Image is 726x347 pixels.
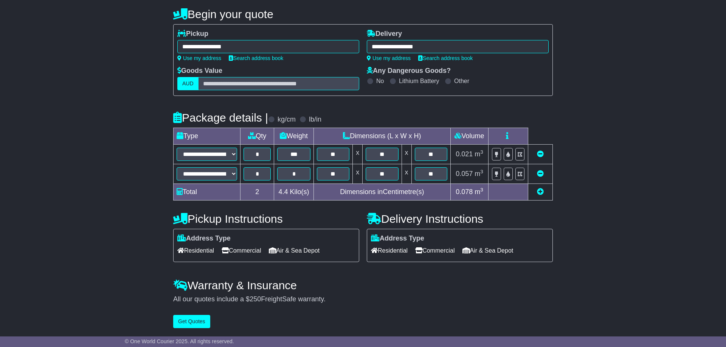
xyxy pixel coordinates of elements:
[229,55,283,61] a: Search address book
[371,245,408,256] span: Residential
[415,245,455,256] span: Commercial
[177,30,208,38] label: Pickup
[367,55,411,61] a: Use my address
[399,77,439,85] label: Lithium Battery
[313,184,450,200] td: Dimensions in Centimetre(s)
[173,213,359,225] h4: Pickup Instructions
[177,234,231,243] label: Address Type
[174,128,240,145] td: Type
[173,315,210,328] button: Get Quotes
[462,245,513,256] span: Air & Sea Depot
[174,184,240,200] td: Total
[125,338,234,344] span: © One World Courier 2025. All rights reserved.
[278,116,296,124] label: kg/cm
[279,188,288,196] span: 4.4
[367,67,451,75] label: Any Dangerous Goods?
[177,67,222,75] label: Goods Value
[475,150,483,158] span: m
[353,145,363,164] td: x
[537,170,544,177] a: Remove this item
[456,188,473,196] span: 0.078
[173,8,553,20] h4: Begin your quote
[371,234,424,243] label: Address Type
[367,213,553,225] h4: Delivery Instructions
[177,77,199,90] label: AUD
[376,77,384,85] label: No
[454,77,469,85] label: Other
[177,55,221,61] a: Use my address
[402,145,411,164] td: x
[353,164,363,184] td: x
[240,184,274,200] td: 2
[402,164,411,184] td: x
[480,187,483,193] sup: 3
[480,169,483,174] sup: 3
[313,128,450,145] td: Dimensions (L x W x H)
[173,111,268,124] h4: Package details |
[367,30,402,38] label: Delivery
[240,128,274,145] td: Qty
[274,184,313,200] td: Kilo(s)
[173,295,553,304] div: All our quotes include a $ FreightSafe warranty.
[537,150,544,158] a: Remove this item
[173,279,553,291] h4: Warranty & Insurance
[456,170,473,177] span: 0.057
[450,128,488,145] td: Volume
[309,116,321,124] label: lb/in
[418,55,473,61] a: Search address book
[475,170,483,177] span: m
[456,150,473,158] span: 0.021
[222,245,261,256] span: Commercial
[177,245,214,256] span: Residential
[274,128,313,145] td: Weight
[475,188,483,196] span: m
[480,149,483,155] sup: 3
[537,188,544,196] a: Add new item
[250,295,261,303] span: 250
[269,245,320,256] span: Air & Sea Depot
